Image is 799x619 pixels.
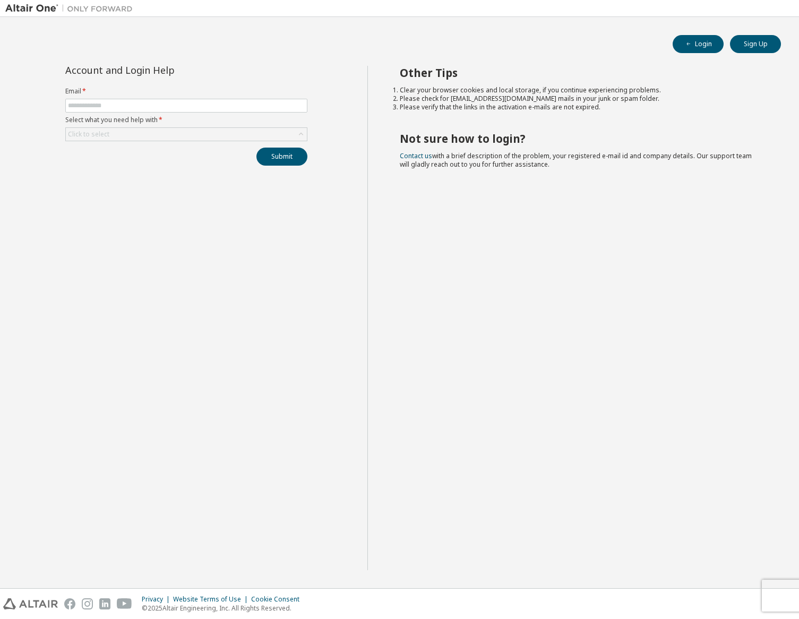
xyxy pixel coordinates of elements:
[68,130,109,139] div: Click to select
[400,132,762,145] h2: Not sure how to login?
[400,66,762,80] h2: Other Tips
[66,128,307,141] div: Click to select
[65,116,307,124] label: Select what you need help with
[82,598,93,609] img: instagram.svg
[400,151,432,160] a: Contact us
[64,598,75,609] img: facebook.svg
[400,94,762,103] li: Please check for [EMAIL_ADDRESS][DOMAIN_NAME] mails in your junk or spam folder.
[142,595,173,604] div: Privacy
[5,3,138,14] img: Altair One
[99,598,110,609] img: linkedin.svg
[256,148,307,166] button: Submit
[117,598,132,609] img: youtube.svg
[251,595,306,604] div: Cookie Consent
[400,86,762,94] li: Clear your browser cookies and local storage, if you continue experiencing problems.
[400,151,752,169] span: with a brief description of the problem, your registered e-mail id and company details. Our suppo...
[400,103,762,111] li: Please verify that the links in the activation e-mails are not expired.
[142,604,306,613] p: © 2025 Altair Engineering, Inc. All Rights Reserved.
[173,595,251,604] div: Website Terms of Use
[65,66,259,74] div: Account and Login Help
[673,35,724,53] button: Login
[3,598,58,609] img: altair_logo.svg
[730,35,781,53] button: Sign Up
[65,87,307,96] label: Email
